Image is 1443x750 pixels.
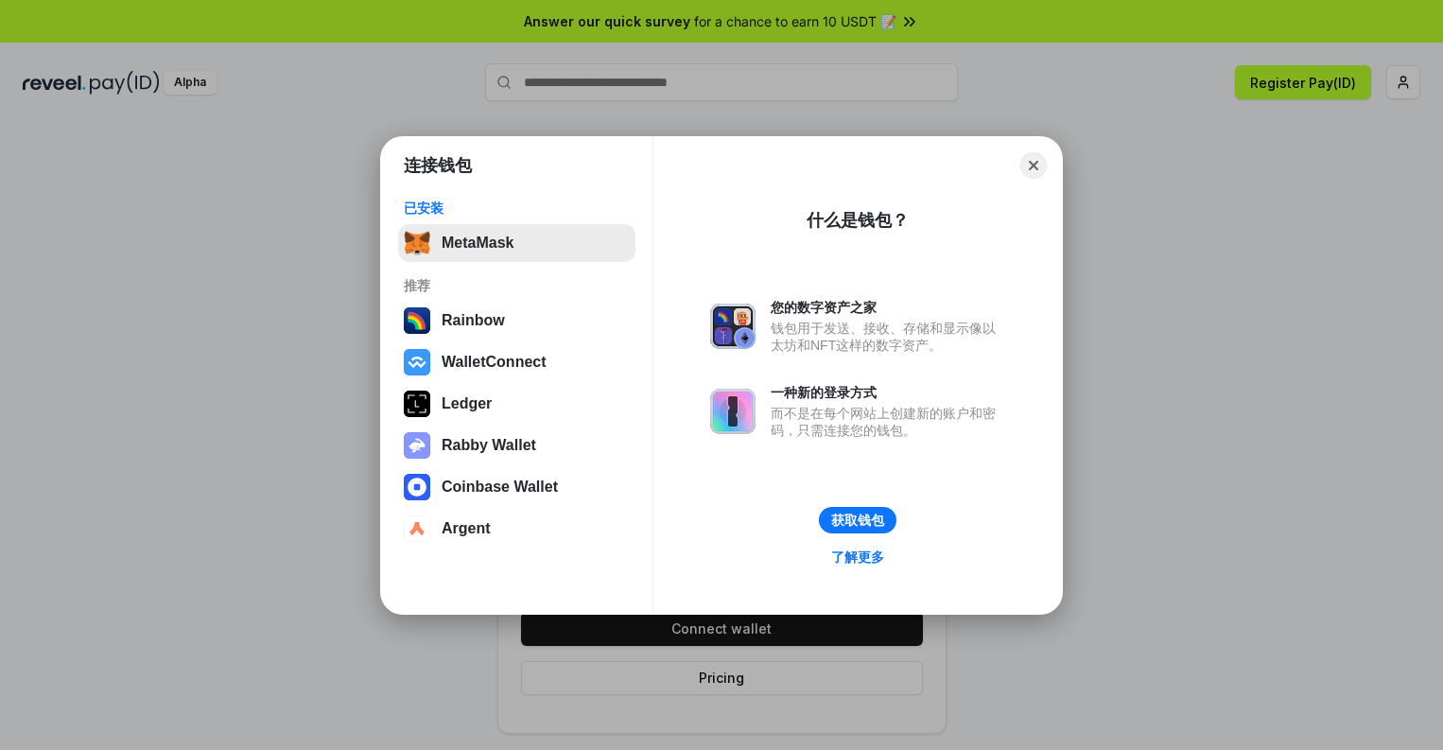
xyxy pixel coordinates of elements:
img: svg+xml,%3Csvg%20xmlns%3D%22http%3A%2F%2Fwww.w3.org%2F2000%2Fsvg%22%20width%3D%2228%22%20height%3... [404,391,430,417]
div: 了解更多 [831,549,884,566]
div: Rainbow [442,312,505,329]
button: 获取钱包 [819,507,896,533]
button: Rainbow [398,302,635,340]
a: 了解更多 [820,545,895,569]
button: Coinbase Wallet [398,468,635,506]
div: 钱包用于发送、接收、存储和显示像以太坊和NFT这样的数字资产。 [771,320,1005,354]
img: svg+xml,%3Csvg%20xmlns%3D%22http%3A%2F%2Fwww.w3.org%2F2000%2Fsvg%22%20fill%3D%22none%22%20viewBox... [710,389,756,434]
button: Ledger [398,385,635,423]
div: 已安装 [404,200,630,217]
div: Coinbase Wallet [442,479,558,496]
img: svg+xml,%3Csvg%20width%3D%2228%22%20height%3D%2228%22%20viewBox%3D%220%200%2028%2028%22%20fill%3D... [404,349,430,375]
div: Ledger [442,395,492,412]
img: svg+xml,%3Csvg%20xmlns%3D%22http%3A%2F%2Fwww.w3.org%2F2000%2Fsvg%22%20fill%3D%22none%22%20viewBox... [404,432,430,459]
div: 您的数字资产之家 [771,299,1005,316]
img: svg+xml,%3Csvg%20width%3D%22120%22%20height%3D%22120%22%20viewBox%3D%220%200%20120%20120%22%20fil... [404,307,430,334]
button: MetaMask [398,224,635,262]
div: MetaMask [442,235,513,252]
div: Argent [442,520,491,537]
div: 推荐 [404,277,630,294]
img: svg+xml,%3Csvg%20xmlns%3D%22http%3A%2F%2Fwww.w3.org%2F2000%2Fsvg%22%20fill%3D%22none%22%20viewBox... [710,304,756,349]
button: Rabby Wallet [398,427,635,464]
div: Rabby Wallet [442,437,536,454]
div: WalletConnect [442,354,547,371]
img: svg+xml,%3Csvg%20fill%3D%22none%22%20height%3D%2233%22%20viewBox%3D%220%200%2035%2033%22%20width%... [404,230,430,256]
div: 什么是钱包？ [807,209,909,232]
button: WalletConnect [398,343,635,381]
div: 一种新的登录方式 [771,384,1005,401]
div: 获取钱包 [831,512,884,529]
button: Close [1020,152,1047,179]
img: svg+xml,%3Csvg%20width%3D%2228%22%20height%3D%2228%22%20viewBox%3D%220%200%2028%2028%22%20fill%3D... [404,515,430,542]
h1: 连接钱包 [404,154,472,177]
img: svg+xml,%3Csvg%20width%3D%2228%22%20height%3D%2228%22%20viewBox%3D%220%200%2028%2028%22%20fill%3D... [404,474,430,500]
div: 而不是在每个网站上创建新的账户和密码，只需连接您的钱包。 [771,405,1005,439]
button: Argent [398,510,635,548]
